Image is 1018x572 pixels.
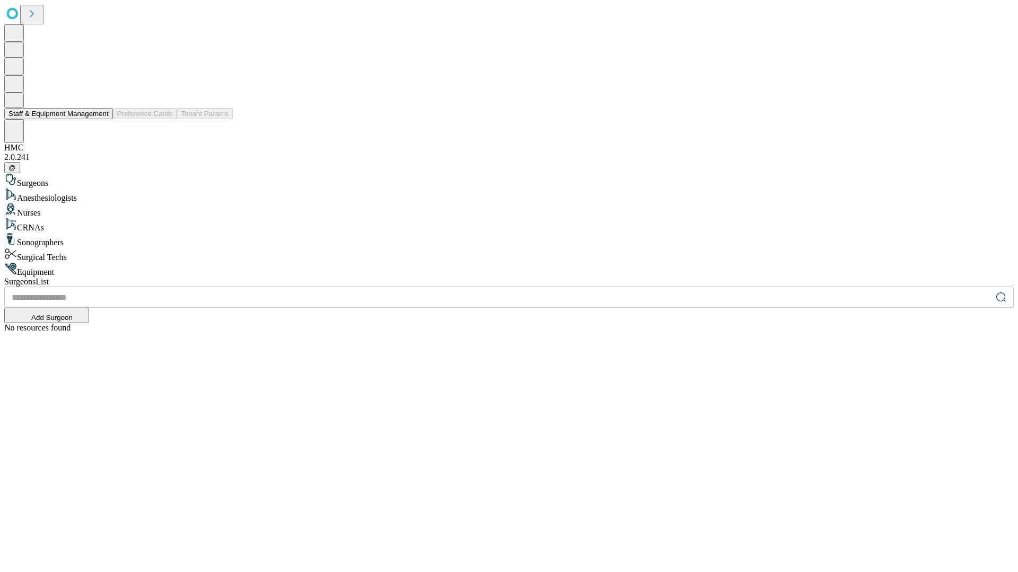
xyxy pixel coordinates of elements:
[4,323,1014,333] div: No resources found
[4,218,1014,233] div: CRNAs
[4,262,1014,277] div: Equipment
[4,162,20,173] button: @
[31,314,73,321] span: Add Surgeon
[4,188,1014,203] div: Anesthesiologists
[113,108,177,119] button: Preference Cards
[4,173,1014,188] div: Surgeons
[4,143,1014,153] div: HMC
[177,108,233,119] button: Tenant Params
[4,108,113,119] button: Staff & Equipment Management
[4,233,1014,247] div: Sonographers
[4,247,1014,262] div: Surgical Techs
[4,308,89,323] button: Add Surgeon
[4,203,1014,218] div: Nurses
[4,153,1014,162] div: 2.0.241
[8,164,16,172] span: @
[4,277,1014,287] div: Surgeons List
